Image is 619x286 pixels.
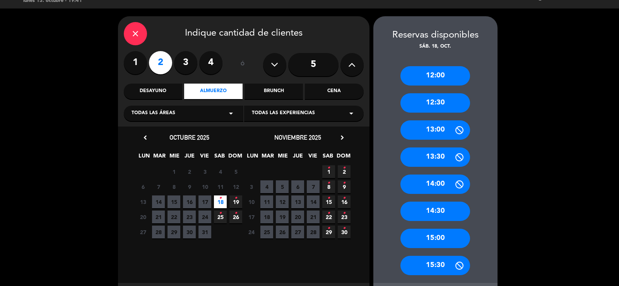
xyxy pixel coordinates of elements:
[137,195,149,208] span: 13
[152,226,165,238] span: 28
[327,222,330,235] i: •
[307,180,320,193] span: 7
[343,162,345,174] i: •
[373,28,498,43] div: Reservas disponibles
[400,229,470,248] div: 15:00
[228,151,241,164] span: DOM
[338,211,351,223] span: 23
[230,51,255,78] div: ó
[219,207,222,219] i: •
[291,195,304,208] span: 13
[327,207,330,219] i: •
[234,192,237,204] i: •
[141,134,149,142] i: chevron_left
[276,195,289,208] span: 12
[327,162,330,174] i: •
[291,151,304,164] span: JUE
[152,195,165,208] span: 14
[124,22,364,45] div: Indique cantidad de clientes
[373,43,498,51] div: sáb. 18, oct.
[400,93,470,113] div: 12:30
[400,175,470,194] div: 14:00
[322,211,335,223] span: 22
[198,226,211,238] span: 31
[338,180,351,193] span: 9
[400,66,470,86] div: 12:00
[347,109,356,118] i: arrow_drop_down
[400,256,470,275] div: 15:30
[291,226,304,238] span: 27
[274,134,321,141] span: noviembre 2025
[321,151,334,164] span: SAB
[198,195,211,208] span: 17
[260,180,273,193] span: 4
[246,151,259,164] span: LUN
[214,211,227,223] span: 25
[306,151,319,164] span: VIE
[338,226,351,238] span: 30
[327,177,330,189] i: •
[198,211,211,223] span: 24
[137,211,149,223] span: 20
[276,226,289,238] span: 26
[183,180,196,193] span: 9
[343,222,345,235] i: •
[343,207,345,219] i: •
[138,151,150,164] span: LUN
[213,151,226,164] span: SAB
[276,211,289,223] span: 19
[261,151,274,164] span: MAR
[131,29,140,38] i: close
[124,84,182,99] div: Desayuno
[219,192,222,204] i: •
[229,180,242,193] span: 12
[338,165,351,178] span: 2
[291,180,304,193] span: 6
[343,177,345,189] i: •
[168,165,180,178] span: 1
[152,211,165,223] span: 21
[183,211,196,223] span: 23
[169,134,209,141] span: octubre 2025
[322,195,335,208] span: 15
[337,151,349,164] span: DOM
[183,151,196,164] span: JUE
[245,195,258,208] span: 10
[168,151,181,164] span: MIE
[199,51,222,74] label: 4
[260,226,273,238] span: 25
[229,165,242,178] span: 5
[168,180,180,193] span: 8
[276,151,289,164] span: MIE
[307,195,320,208] span: 14
[124,51,147,74] label: 1
[245,226,258,238] span: 24
[168,195,180,208] span: 15
[338,134,346,142] i: chevron_right
[214,195,227,208] span: 18
[153,151,166,164] span: MAR
[174,51,197,74] label: 3
[260,195,273,208] span: 11
[245,84,303,99] div: Brunch
[322,165,335,178] span: 1
[234,207,237,219] i: •
[132,110,175,117] span: Todas las áreas
[198,165,211,178] span: 3
[327,192,330,204] i: •
[149,51,172,74] label: 2
[198,180,211,193] span: 10
[245,180,258,193] span: 3
[226,109,236,118] i: arrow_drop_down
[252,110,315,117] span: Todas las experiencias
[152,180,165,193] span: 7
[137,226,149,238] span: 27
[183,165,196,178] span: 2
[400,202,470,221] div: 14:30
[322,180,335,193] span: 8
[305,84,363,99] div: Cena
[198,151,211,164] span: VIE
[168,211,180,223] span: 22
[343,192,345,204] i: •
[400,147,470,167] div: 13:30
